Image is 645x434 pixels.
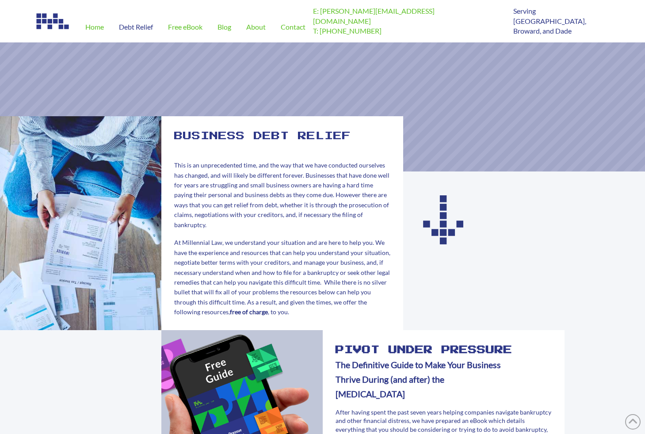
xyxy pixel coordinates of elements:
b: Pivot Under Pressure [336,346,512,354]
span: Debt Relief [119,23,153,30]
a: Blog [210,11,239,42]
a: Free eBook [160,11,210,42]
a: Back to Top [625,414,641,430]
a: Debt Relief [111,11,160,42]
b: free of charge [230,308,268,316]
span: , to you. [268,308,289,316]
span: Free eBook [168,23,202,30]
a: E: [PERSON_NAME][EMAIL_ADDRESS][DOMAIN_NAME] [313,7,435,25]
a: T: [PHONE_NUMBER] [313,27,382,35]
a: Home [78,11,111,42]
span: At Millennial Law, we understand your situation and are here to help you. We have the experience ... [174,239,390,316]
p: Serving [GEOGRAPHIC_DATA], Broward, and Dade [513,6,610,36]
span: This is an unprecedented time, and the way that we have conducted ourselves has changed, and will... [174,161,389,228]
span: About [246,23,266,30]
h2: Business debt relief [174,129,351,144]
span: Contact [281,23,305,30]
span: Blog [218,23,231,30]
a: Contact [273,11,313,42]
span: Home [85,23,104,30]
a: About [239,11,273,42]
b: The Definitive Guide to Make Your Business Thrive During (and after) the [MEDICAL_DATA] [336,360,501,400]
img: Image [35,11,71,31]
